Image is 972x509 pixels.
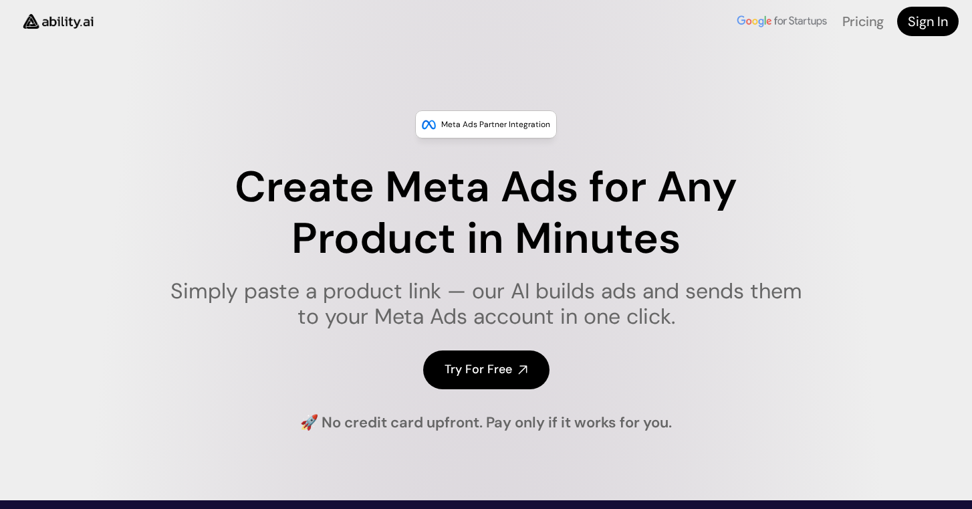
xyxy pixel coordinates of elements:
[908,12,948,31] h4: Sign In
[300,413,672,433] h4: 🚀 No credit card upfront. Pay only if it works for you.
[445,361,512,378] h4: Try For Free
[162,278,811,330] h1: Simply paste a product link — our AI builds ads and sends them to your Meta Ads account in one cl...
[897,7,959,36] a: Sign In
[423,350,550,389] a: Try For Free
[842,13,884,30] a: Pricing
[441,118,550,131] p: Meta Ads Partner Integration
[162,162,811,265] h1: Create Meta Ads for Any Product in Minutes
